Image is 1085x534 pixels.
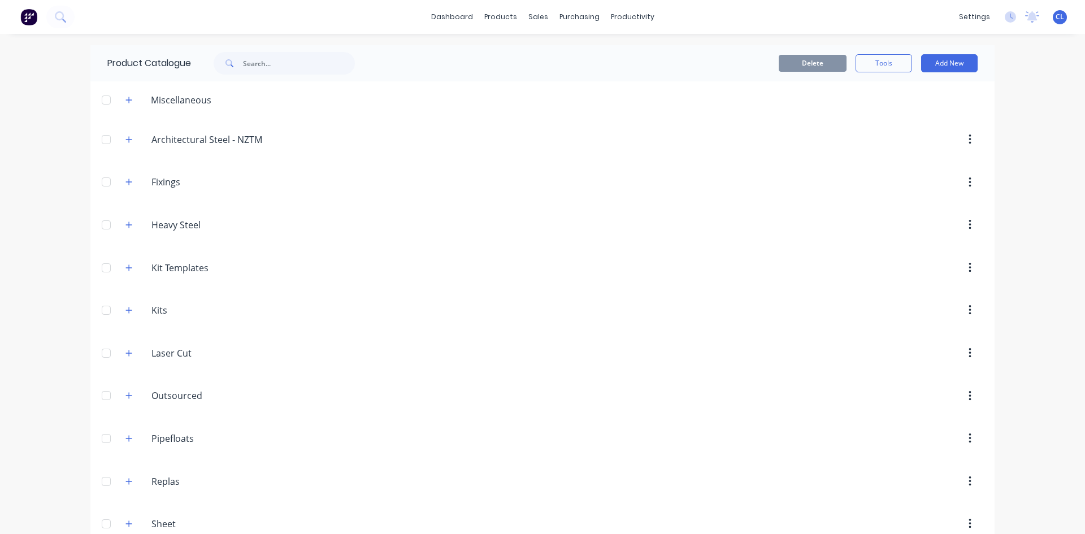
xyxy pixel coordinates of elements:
[426,8,479,25] a: dashboard
[151,175,285,189] input: Enter category name
[953,8,996,25] div: settings
[1056,12,1064,22] span: CL
[151,432,285,445] input: Enter category name
[1047,496,1074,523] iframe: Intercom live chat
[151,475,285,488] input: Enter category name
[605,8,660,25] div: productivity
[151,218,285,232] input: Enter category name
[151,517,285,531] input: Enter category name
[151,389,285,402] input: Enter category name
[479,8,523,25] div: products
[856,54,912,72] button: Tools
[554,8,605,25] div: purchasing
[243,52,355,75] input: Search...
[779,55,847,72] button: Delete
[151,261,285,275] input: Enter category name
[20,8,37,25] img: Factory
[151,133,285,146] input: Enter category name
[921,54,978,72] button: Add New
[151,346,285,360] input: Enter category name
[90,45,191,81] div: Product Catalogue
[151,303,285,317] input: Enter category name
[142,93,220,107] div: Miscellaneous
[523,8,554,25] div: sales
